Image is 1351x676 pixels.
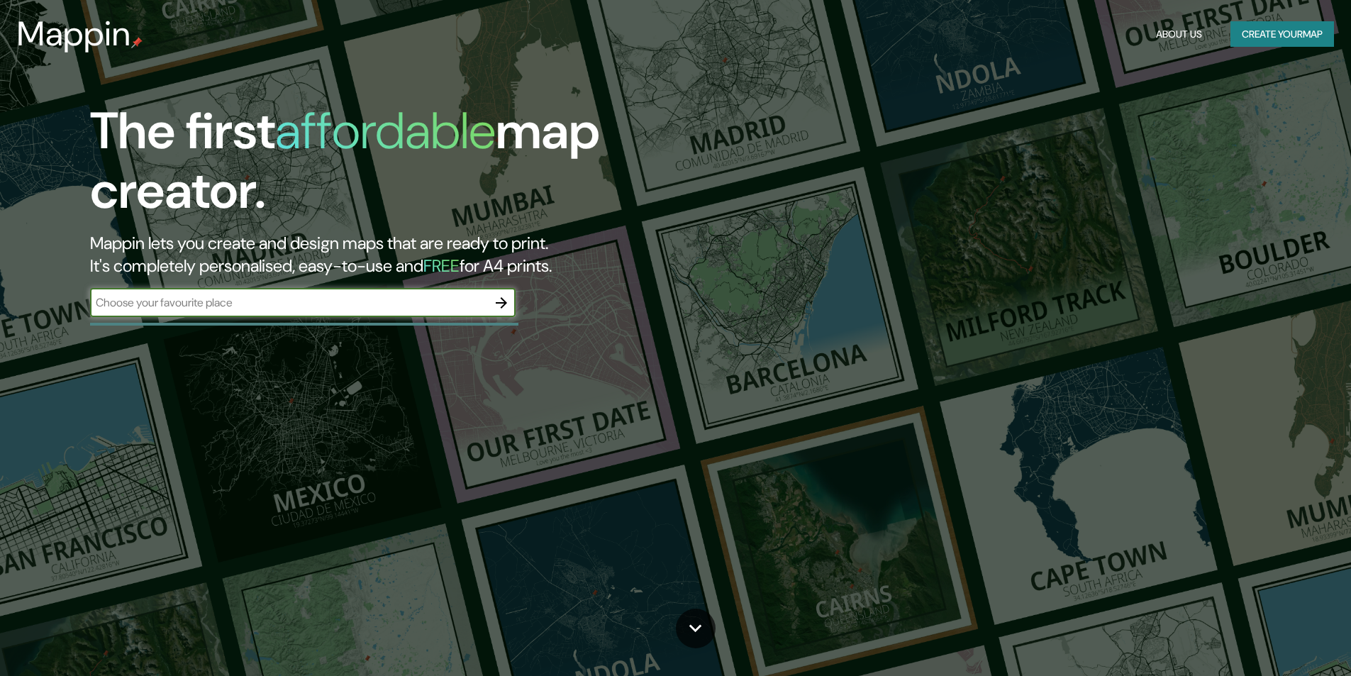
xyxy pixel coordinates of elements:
input: Choose your favourite place [90,294,487,311]
img: mappin-pin [131,37,143,48]
button: About Us [1150,21,1208,48]
h3: Mappin [17,14,131,54]
h2: Mappin lets you create and design maps that are ready to print. It's completely personalised, eas... [90,232,766,277]
h1: The first map creator. [90,101,766,232]
h5: FREE [423,255,460,277]
iframe: Help widget launcher [1225,621,1335,660]
h1: affordable [275,98,496,164]
button: Create yourmap [1230,21,1334,48]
